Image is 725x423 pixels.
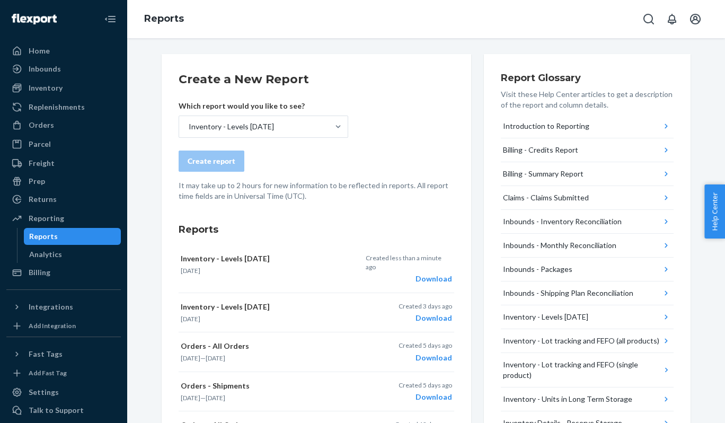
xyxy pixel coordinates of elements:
button: Open account menu [685,8,706,30]
a: Add Integration [6,320,121,332]
div: Inbounds - Shipping Plan Reconciliation [503,288,633,298]
button: Inventory - Levels [DATE] [501,305,674,329]
div: Talk to Support [29,405,84,416]
button: Inbounds - Packages [501,258,674,281]
a: Reports [24,228,121,245]
button: Inventory - Lot tracking and FEFO (single product) [501,353,674,387]
div: Download [399,352,452,363]
div: Inventory - Levels [DATE] [189,121,274,132]
h3: Reports [179,223,454,236]
p: It may take up to 2 hours for new information to be reflected in reports. All report time fields ... [179,180,454,201]
div: Home [29,46,50,56]
p: Created less than a minute ago [366,253,452,271]
button: Open notifications [661,8,683,30]
button: Introduction to Reporting [501,114,674,138]
div: Introduction to Reporting [503,121,589,131]
p: Which report would you like to see? [179,101,348,111]
a: Add Fast Tag [6,367,121,380]
div: Fast Tags [29,349,63,359]
time: [DATE] [181,394,200,402]
img: Flexport logo [12,14,57,24]
button: Create report [179,151,244,172]
div: Orders [29,120,54,130]
div: Settings [29,387,59,398]
ol: breadcrumbs [136,4,192,34]
div: Replenishments [29,102,85,112]
button: Fast Tags [6,346,121,363]
time: [DATE] [181,267,200,275]
div: Integrations [29,302,73,312]
button: Inbounds - Shipping Plan Reconciliation [501,281,674,305]
div: Inventory - Levels [DATE] [503,312,588,322]
button: Orders - All Orders[DATE]—[DATE]Created 5 days agoDownload [179,332,454,372]
a: Prep [6,173,121,190]
button: Inbounds - Inventory Reconciliation [501,210,674,234]
button: Inventory - Lot tracking and FEFO (all products) [501,329,674,353]
p: Created 5 days ago [399,341,452,350]
button: Inventory - Levels [DATE][DATE]Created less than a minute agoDownload [179,245,454,293]
a: Freight [6,155,121,172]
a: Replenishments [6,99,121,116]
button: Orders - Shipments[DATE]—[DATE]Created 5 days agoDownload [179,372,454,411]
button: Integrations [6,298,121,315]
div: Freight [29,158,55,169]
div: Inbounds - Monthly Reconciliation [503,240,616,251]
div: Reports [29,231,58,242]
h3: Report Glossary [501,71,674,85]
div: Returns [29,194,57,205]
p: — [181,354,360,363]
div: Inbounds [29,64,61,74]
p: Created 3 days ago [399,302,452,311]
a: Analytics [24,246,121,263]
div: Download [399,392,452,402]
button: Help Center [704,184,725,239]
button: Claims - Claims Submitted [501,186,674,210]
p: Orders - Shipments [181,381,360,391]
a: Returns [6,191,121,208]
button: Close Navigation [100,8,121,30]
div: Parcel [29,139,51,149]
div: Download [366,274,452,284]
p: Orders - All Orders [181,341,360,351]
div: Create report [188,156,235,166]
div: Prep [29,176,45,187]
p: — [181,393,360,402]
p: Inventory - Levels [DATE] [181,302,360,312]
time: [DATE] [181,354,200,362]
div: Download [399,313,452,323]
div: Billing - Summary Report [503,169,583,179]
a: Home [6,42,121,59]
div: Add Integration [29,321,76,330]
p: Inventory - Levels [DATE] [181,253,359,264]
button: Inventory - Units in Long Term Storage [501,387,674,411]
div: Reporting [29,213,64,224]
div: Inventory - Lot tracking and FEFO (single product) [503,359,661,381]
a: Inbounds [6,60,121,77]
div: Add Fast Tag [29,368,67,377]
h2: Create a New Report [179,71,454,88]
a: Billing [6,264,121,281]
time: [DATE] [181,315,200,323]
div: Billing - Credits Report [503,145,578,155]
a: Inventory [6,80,121,96]
div: Claims - Claims Submitted [503,192,589,203]
time: [DATE] [206,394,225,402]
div: Inventory - Lot tracking and FEFO (all products) [503,336,659,346]
div: Analytics [29,249,62,260]
a: Settings [6,384,121,401]
button: Inbounds - Monthly Reconciliation [501,234,674,258]
p: Visit these Help Center articles to get a description of the report and column details. [501,89,674,110]
button: Inventory - Levels [DATE][DATE]Created 3 days agoDownload [179,293,454,332]
div: Billing [29,267,50,278]
a: Reporting [6,210,121,227]
button: Billing - Credits Report [501,138,674,162]
a: Parcel [6,136,121,153]
a: Reports [144,13,184,24]
a: Orders [6,117,121,134]
div: Inventory - Units in Long Term Storage [503,394,632,404]
time: [DATE] [206,354,225,362]
div: Inbounds - Packages [503,264,572,275]
div: Inbounds - Inventory Reconciliation [503,216,622,227]
button: Talk to Support [6,402,121,419]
